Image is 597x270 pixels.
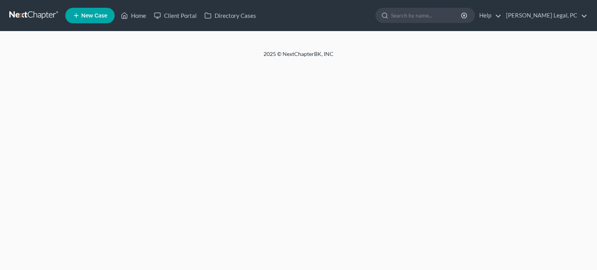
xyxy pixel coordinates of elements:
span: New Case [81,13,107,19]
a: Directory Cases [201,9,260,23]
div: 2025 © NextChapterBK, INC [77,50,520,64]
a: Home [117,9,150,23]
input: Search by name... [391,8,462,23]
a: [PERSON_NAME] Legal, PC [502,9,587,23]
a: Help [475,9,501,23]
a: Client Portal [150,9,201,23]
